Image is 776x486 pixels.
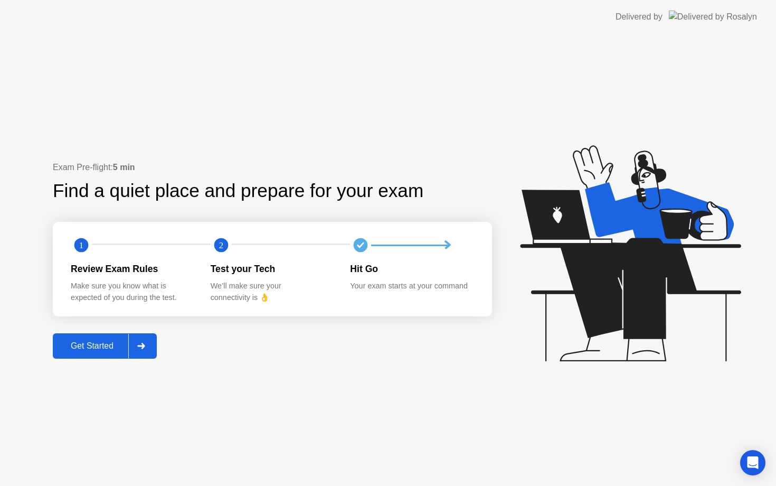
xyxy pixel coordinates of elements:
[71,281,194,303] div: Make sure you know what is expected of you during the test.
[740,450,765,475] div: Open Intercom Messenger
[113,163,135,172] b: 5 min
[616,11,663,23] div: Delivered by
[350,262,473,276] div: Hit Go
[219,240,223,250] text: 2
[71,262,194,276] div: Review Exam Rules
[79,240,83,250] text: 1
[53,177,425,205] div: Find a quiet place and prepare for your exam
[350,281,473,292] div: Your exam starts at your command
[669,11,757,23] img: Delivered by Rosalyn
[53,161,492,174] div: Exam Pre-flight:
[211,281,334,303] div: We’ll make sure your connectivity is 👌
[211,262,334,276] div: Test your Tech
[56,341,128,351] div: Get Started
[53,333,157,359] button: Get Started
